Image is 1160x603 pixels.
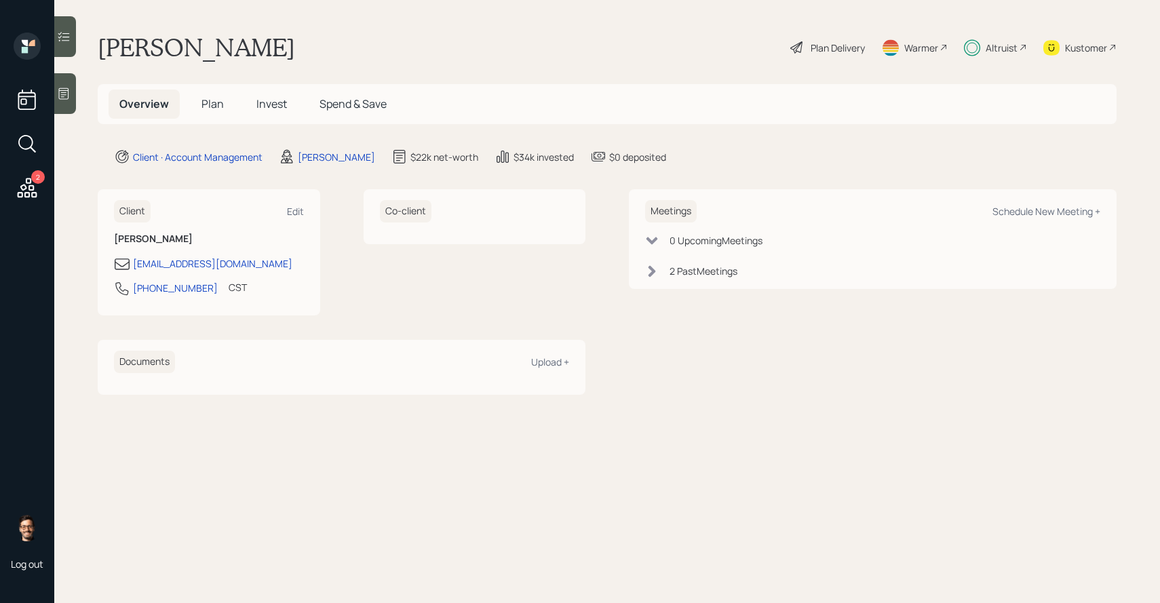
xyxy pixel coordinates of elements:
[31,170,45,184] div: 2
[229,280,247,294] div: CST
[98,33,295,62] h1: [PERSON_NAME]
[670,233,762,248] div: 0 Upcoming Meeting s
[1065,41,1107,55] div: Kustomer
[133,281,218,295] div: [PHONE_NUMBER]
[609,150,666,164] div: $0 deposited
[904,41,938,55] div: Warmer
[645,200,697,222] h6: Meetings
[320,96,387,111] span: Spend & Save
[986,41,1018,55] div: Altruist
[133,150,263,164] div: Client · Account Management
[201,96,224,111] span: Plan
[114,200,151,222] h6: Client
[298,150,375,164] div: [PERSON_NAME]
[410,150,478,164] div: $22k net-worth
[114,233,304,245] h6: [PERSON_NAME]
[119,96,169,111] span: Overview
[14,514,41,541] img: sami-boghos-headshot.png
[670,264,737,278] div: 2 Past Meeting s
[514,150,574,164] div: $34k invested
[811,41,865,55] div: Plan Delivery
[133,256,292,271] div: [EMAIL_ADDRESS][DOMAIN_NAME]
[11,558,43,570] div: Log out
[380,200,431,222] h6: Co-client
[992,205,1100,218] div: Schedule New Meeting +
[114,351,175,373] h6: Documents
[256,96,287,111] span: Invest
[287,205,304,218] div: Edit
[531,355,569,368] div: Upload +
